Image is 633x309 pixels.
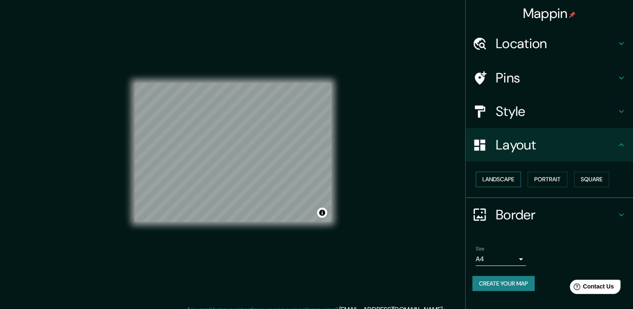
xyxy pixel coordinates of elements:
h4: Border [496,206,616,223]
canvas: Map [135,83,331,222]
h4: Layout [496,136,616,153]
button: Create your map [472,276,535,291]
div: Location [466,27,633,60]
iframe: Help widget launcher [559,276,624,300]
button: Portrait [528,172,567,187]
img: pin-icon.png [569,11,576,18]
h4: Style [496,103,616,120]
div: Style [466,95,633,128]
div: A4 [476,252,526,266]
label: Size [476,245,484,252]
h4: Location [496,35,616,52]
button: Landscape [476,172,521,187]
button: Toggle attribution [317,208,327,218]
h4: Mappin [523,5,576,22]
h4: Pins [496,70,616,86]
div: Pins [466,61,633,95]
div: Layout [466,128,633,162]
button: Square [574,172,609,187]
div: Border [466,198,633,232]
